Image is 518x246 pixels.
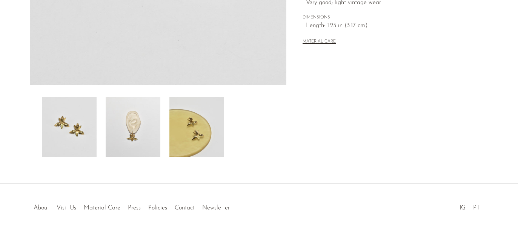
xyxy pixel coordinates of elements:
[460,205,466,211] a: IG
[473,205,480,211] a: PT
[84,205,120,211] a: Material Care
[57,205,76,211] a: Visit Us
[34,205,49,211] a: About
[106,97,160,157] img: Gold Orchid Earrings
[128,205,141,211] a: Press
[303,14,472,21] span: DIMENSIONS
[169,97,224,157] img: Gold Orchid Earrings
[456,199,484,213] ul: Social Medias
[175,205,195,211] a: Contact
[42,97,97,157] img: Gold Orchid Earrings
[306,21,472,31] span: Length: 1.25 in (3.17 cm)
[303,39,336,45] button: MATERIAL CARE
[30,199,234,213] ul: Quick links
[148,205,167,211] a: Policies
